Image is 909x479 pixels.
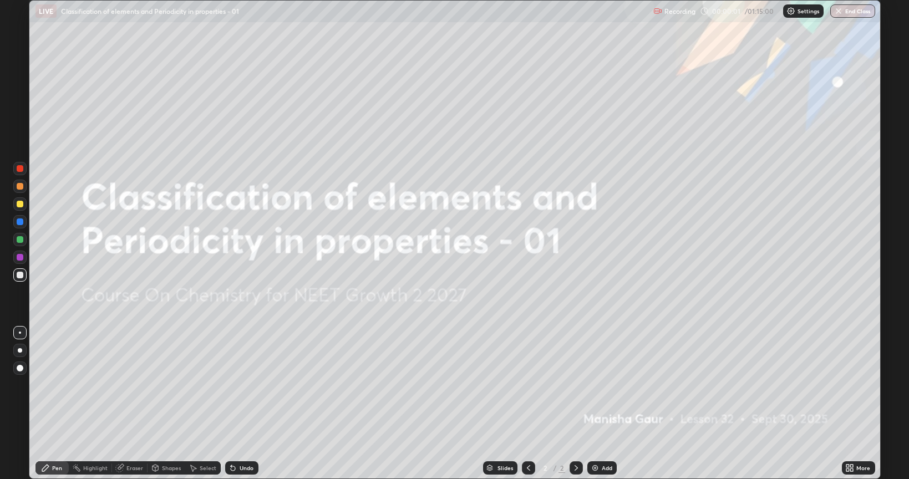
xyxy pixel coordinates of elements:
img: add-slide-button [591,463,600,472]
div: Add [602,465,612,471]
div: / [553,465,556,471]
img: end-class-cross [834,7,843,16]
div: Highlight [83,465,108,471]
div: 2 [558,463,565,473]
div: Shapes [162,465,181,471]
div: Undo [240,465,253,471]
p: Classification of elements and Periodicity in properties - 01 [61,7,239,16]
div: 2 [540,465,551,471]
div: Select [200,465,216,471]
div: Pen [52,465,62,471]
div: Eraser [126,465,143,471]
button: End Class [830,4,875,18]
div: More [856,465,870,471]
img: class-settings-icons [786,7,795,16]
p: Recording [664,7,695,16]
p: LIVE [39,7,54,16]
img: recording.375f2c34.svg [653,7,662,16]
div: Slides [497,465,513,471]
p: Settings [798,8,819,14]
